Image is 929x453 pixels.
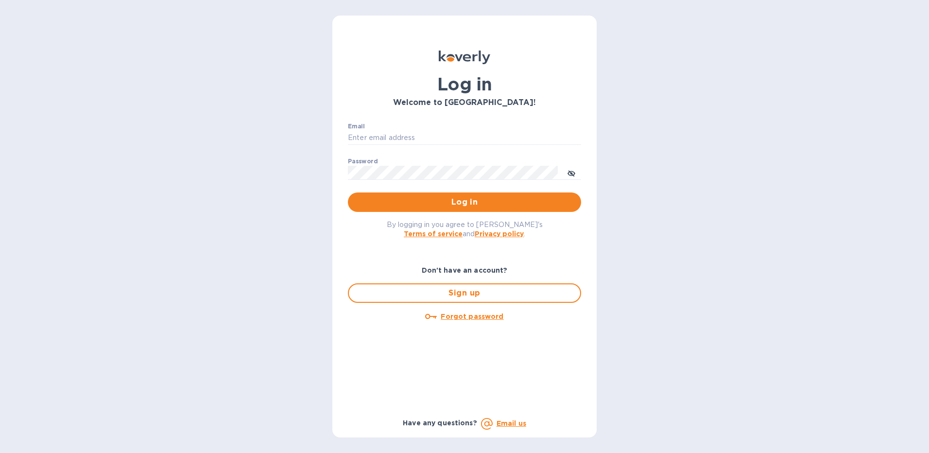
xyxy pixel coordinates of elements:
[387,221,543,238] span: By logging in you agree to [PERSON_NAME]'s and .
[348,192,581,212] button: Log in
[348,98,581,107] h3: Welcome to [GEOGRAPHIC_DATA]!
[348,283,581,303] button: Sign up
[475,230,524,238] a: Privacy policy
[497,419,526,427] a: Email us
[348,131,581,145] input: Enter email address
[356,196,573,208] span: Log in
[404,230,463,238] a: Terms of service
[439,51,490,64] img: Koverly
[422,266,508,274] b: Don't have an account?
[348,158,378,164] label: Password
[562,163,581,182] button: toggle password visibility
[441,313,503,320] u: Forgot password
[348,123,365,129] label: Email
[357,287,572,299] span: Sign up
[348,74,581,94] h1: Log in
[403,419,477,427] b: Have any questions?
